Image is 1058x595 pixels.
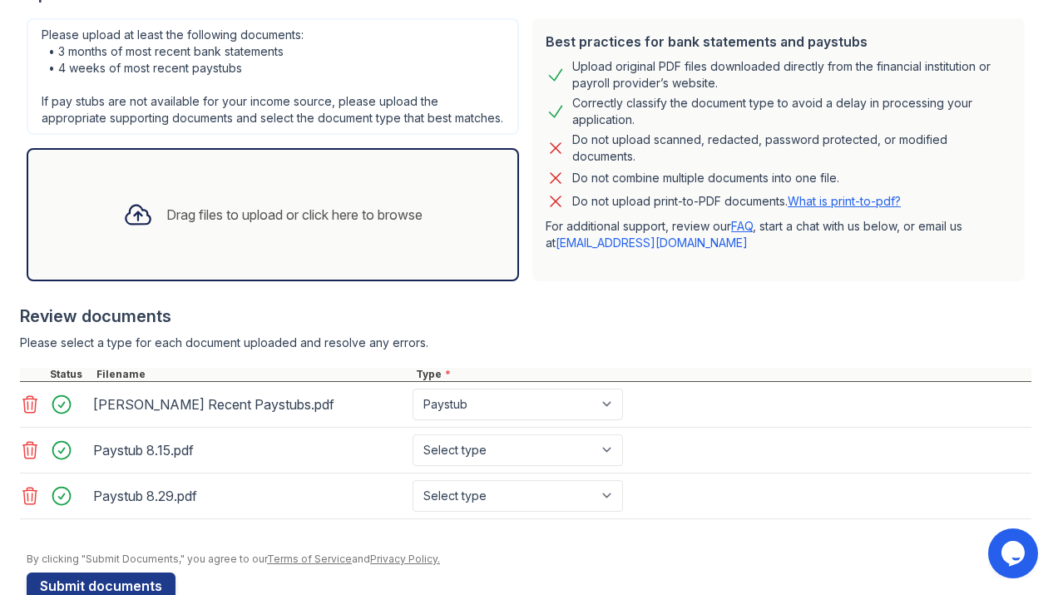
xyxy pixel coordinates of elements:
a: [EMAIL_ADDRESS][DOMAIN_NAME] [556,236,748,250]
div: Type [413,368,1031,381]
div: Upload original PDF files downloaded directly from the financial institution or payroll provider’... [572,58,1011,92]
div: Filename [93,368,413,381]
div: Do not upload scanned, redacted, password protected, or modified documents. [572,131,1011,165]
div: Paystub 8.15.pdf [93,437,406,464]
div: By clicking "Submit Documents," you agree to our and [27,553,1031,566]
div: Please upload at least the following documents: • 3 months of most recent bank statements • 4 wee... [27,18,519,135]
div: Drag files to upload or click here to browse [166,205,423,225]
div: Review documents [20,305,1031,328]
div: Do not combine multiple documents into one file. [572,168,839,188]
a: FAQ [731,219,753,233]
div: Paystub 8.29.pdf [93,483,406,509]
div: Best practices for bank statements and paystubs [546,32,1011,52]
iframe: chat widget [988,528,1041,578]
div: Please select a type for each document uploaded and resolve any errors. [20,335,1031,351]
div: [PERSON_NAME] Recent Paystubs.pdf [93,391,406,418]
a: Terms of Service [267,553,352,565]
p: Do not upload print-to-PDF documents. [572,193,901,210]
p: For additional support, review our , start a chat with us below, or email us at [546,218,1011,251]
div: Status [47,368,93,381]
a: Privacy Policy. [370,553,440,565]
a: What is print-to-pdf? [788,194,901,208]
div: Correctly classify the document type to avoid a delay in processing your application. [572,95,1011,128]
